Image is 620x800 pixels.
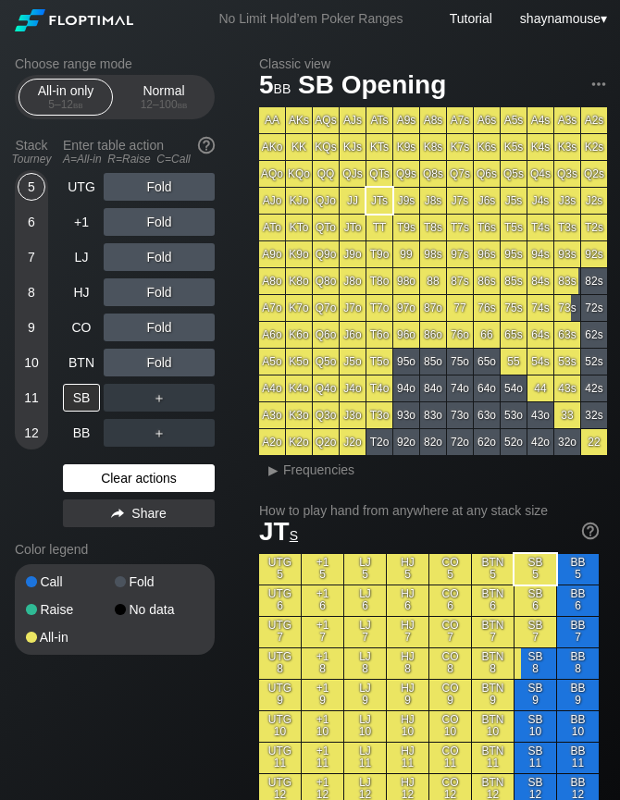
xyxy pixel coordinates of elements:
[527,268,553,294] div: 84s
[18,278,45,306] div: 8
[340,349,366,375] div: J5o
[474,241,500,267] div: 96s
[7,130,56,173] div: Stack
[366,295,392,321] div: T7o
[387,743,428,773] div: HJ 11
[23,80,108,115] div: All-in only
[286,215,312,240] div: KTo
[18,314,45,341] div: 9
[447,134,473,160] div: K7s
[340,241,366,267] div: J9o
[501,429,527,455] div: 52o
[259,503,599,518] h2: How to play hand from anywhere at any stack size
[63,278,100,306] div: HJ
[589,74,609,94] img: ellipsis.fd386fe8.svg
[63,384,100,412] div: SB
[474,188,500,214] div: J6s
[259,402,285,428] div: A3o
[501,295,527,321] div: 75s
[472,648,514,679] div: BTN 8
[26,575,115,588] div: Call
[313,349,339,375] div: Q5o
[259,429,285,455] div: A2o
[581,241,607,267] div: 92s
[104,243,215,271] div: Fold
[104,349,215,376] div: Fold
[18,208,45,236] div: 6
[393,107,419,133] div: A9s
[393,241,419,267] div: 99
[259,188,285,214] div: AJo
[387,680,428,710] div: HJ 9
[286,268,312,294] div: K8o
[340,268,366,294] div: J8o
[63,208,100,236] div: +1
[104,419,215,447] div: ＋
[515,617,556,647] div: SB 7
[286,349,312,375] div: K5o
[366,188,392,214] div: JTs
[581,107,607,133] div: A2s
[313,402,339,428] div: Q3o
[515,648,556,679] div: SB 8
[474,349,500,375] div: 65o
[581,375,607,401] div: 42s
[18,384,45,412] div: 11
[393,215,419,240] div: T9s
[472,743,514,773] div: BTN 11
[447,375,473,401] div: 74o
[420,134,446,160] div: K8s
[420,402,446,428] div: 83o
[63,499,215,527] div: Share
[259,743,301,773] div: UTG 11
[447,188,473,214] div: J7s
[256,71,293,102] span: 5
[259,554,301,585] div: UTG 5
[302,585,343,616] div: +1 6
[340,188,366,214] div: JJ
[15,535,215,564] div: Color legend
[501,402,527,428] div: 53o
[63,419,100,447] div: BB
[527,161,553,187] div: Q4s
[63,153,215,166] div: A=All-in R=Raise C=Call
[393,322,419,348] div: 96o
[501,161,527,187] div: Q5s
[340,107,366,133] div: AJs
[393,402,419,428] div: 93o
[554,429,580,455] div: 32o
[340,295,366,321] div: J7o
[18,243,45,271] div: 7
[420,322,446,348] div: 86o
[344,743,386,773] div: LJ 11
[527,375,553,401] div: 44
[387,585,428,616] div: HJ 6
[393,161,419,187] div: Q9s
[554,268,580,294] div: 83s
[15,56,215,71] h2: Choose range mode
[527,188,553,214] div: J4s
[554,322,580,348] div: 63s
[393,429,419,455] div: 92o
[557,554,599,585] div: BB 5
[420,268,446,294] div: 88
[340,215,366,240] div: JTo
[447,322,473,348] div: 76o
[554,402,580,428] div: 33
[580,521,601,541] img: help.32db89a4.svg
[313,107,339,133] div: AQs
[420,215,446,240] div: T8s
[429,554,471,585] div: CO 5
[474,107,500,133] div: A6s
[261,459,285,481] div: ▸
[259,648,301,679] div: UTG 8
[104,278,215,306] div: Fold
[447,241,473,267] div: 97s
[520,11,601,26] span: shaynamouse
[515,8,610,29] div: ▾
[302,743,343,773] div: +1 11
[366,322,392,348] div: T6o
[557,680,599,710] div: BB 9
[313,375,339,401] div: Q4o
[501,215,527,240] div: T5s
